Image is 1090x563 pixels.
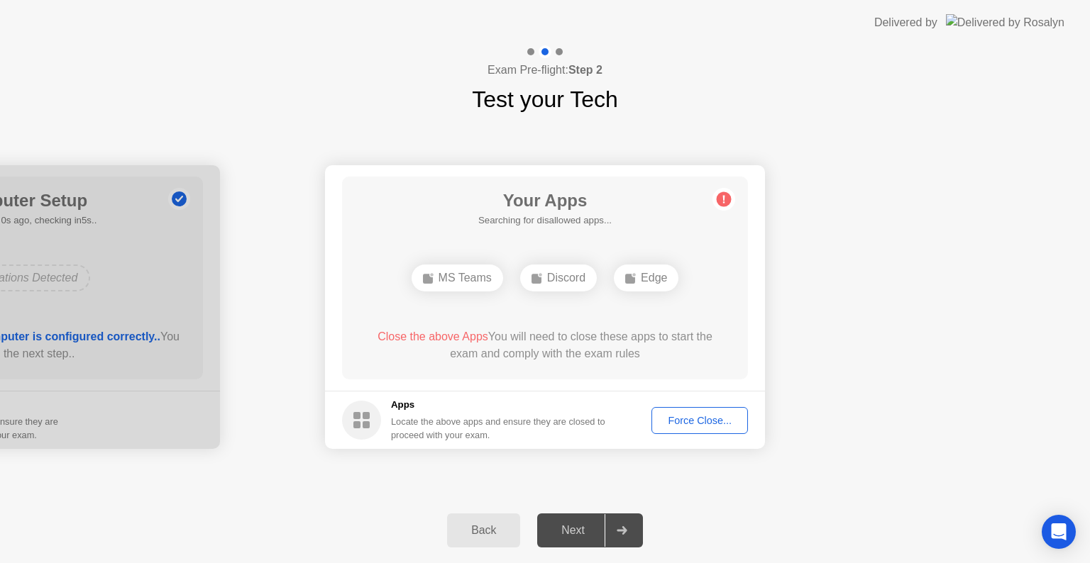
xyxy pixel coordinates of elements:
div: Delivered by [874,14,937,31]
h1: Test your Tech [472,82,618,116]
div: Next [541,524,605,537]
div: Locate the above apps and ensure they are closed to proceed with your exam. [391,415,606,442]
img: Delivered by Rosalyn [946,14,1064,30]
h1: Your Apps [478,188,612,213]
h5: Apps [391,398,606,412]
div: Force Close... [656,415,743,426]
h4: Exam Pre-flight: [488,62,602,79]
div: MS Teams [412,264,503,291]
h5: Searching for disallowed apps... [478,213,612,228]
div: Edge [614,264,678,291]
span: Close the above Apps [378,330,488,342]
button: Force Close... [651,407,748,434]
button: Next [537,513,643,547]
div: Open Intercom Messenger [1042,515,1076,549]
div: You will need to close these apps to start the exam and comply with the exam rules [363,328,728,362]
div: Back [451,524,516,537]
b: Step 2 [568,64,602,76]
button: Back [447,513,520,547]
div: Discord [520,264,597,291]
